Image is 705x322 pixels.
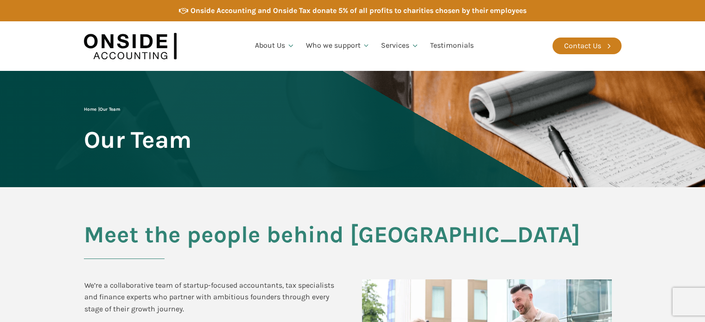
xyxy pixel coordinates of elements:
span: Our Team [84,127,191,152]
a: Home [84,107,96,112]
div: Onside Accounting and Onside Tax donate 5% of all profits to charities chosen by their employees [191,5,527,17]
h2: Meet the people behind [GEOGRAPHIC_DATA] [84,222,622,259]
img: Onside Accounting [84,28,177,64]
a: Who we support [300,30,376,62]
a: Services [375,30,425,62]
a: Contact Us [553,38,622,54]
div: Contact Us [564,40,601,52]
span: Our Team [100,107,120,112]
a: Testimonials [425,30,479,62]
a: About Us [249,30,300,62]
span: | [84,107,120,112]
